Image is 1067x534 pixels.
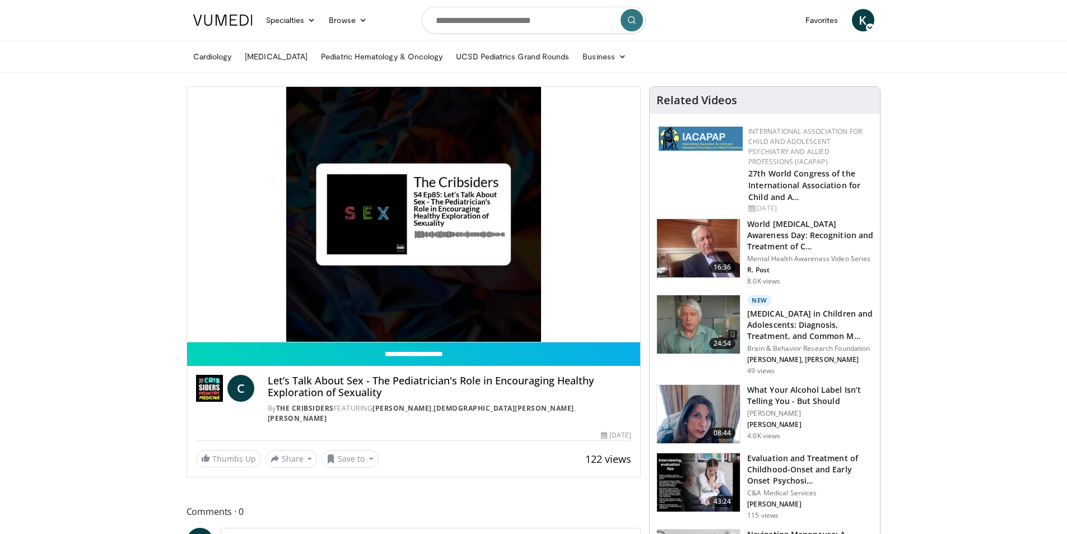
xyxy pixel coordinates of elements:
[576,45,633,68] a: Business
[238,45,314,68] a: [MEDICAL_DATA]
[187,504,641,519] span: Comments 0
[747,511,779,520] p: 115 views
[747,409,873,418] p: [PERSON_NAME]
[227,375,254,402] a: C
[852,9,874,31] a: K
[799,9,845,31] a: Favorites
[265,450,318,468] button: Share
[747,453,873,486] h3: Evaluation and Treatment of Childhood-Onset and Early Onset Psychosi…
[656,453,873,520] a: 43:24 Evaluation and Treatment of Childhood-Onset and Early Onset Psychosi… C&A Medical Services ...
[422,7,646,34] input: Search topics, interventions
[196,450,261,467] a: Thumbs Up
[276,403,334,413] a: The Cribsiders
[322,9,374,31] a: Browse
[748,203,871,213] div: [DATE]
[747,420,873,429] p: [PERSON_NAME]
[657,295,740,354] img: 5b8011c7-1005-4e73-bd4d-717c320f5860.150x105_q85_crop-smart_upscale.jpg
[187,87,641,342] video-js: Video Player
[659,127,743,151] img: 2a9917ce-aac2-4f82-acde-720e532d7410.png.150x105_q85_autocrop_double_scale_upscale_version-0.2.png
[748,168,860,202] a: 27th World Congress of the International Association for Child and A…
[747,277,780,286] p: 8.0K views
[656,384,873,444] a: 08:44 What Your Alcohol Label Isn’t Telling You - But Should [PERSON_NAME] [PERSON_NAME] 4.0K views
[268,375,632,399] h4: Let’s Talk About Sex - The Pediatrician's Role in Encouraging Healthy Exploration of Sexuality
[434,403,574,413] a: [DEMOGRAPHIC_DATA][PERSON_NAME]
[747,366,775,375] p: 49 views
[449,45,576,68] a: UCSD Pediatrics Grand Rounds
[196,375,223,402] img: The Cribsiders
[747,344,873,353] p: Brain & Behavior Research Foundation
[747,219,873,252] h3: World [MEDICAL_DATA] Awareness Day: Recognition and Treatment of C…
[747,355,873,364] p: [PERSON_NAME], [PERSON_NAME]
[747,266,873,275] p: R. Post
[657,385,740,443] img: 3c46fb29-c319-40f0-ac3f-21a5db39118c.png.150x105_q85_crop-smart_upscale.png
[187,45,239,68] a: Cardiology
[747,500,873,509] p: [PERSON_NAME]
[709,496,736,507] span: 43:24
[709,262,736,273] span: 16:36
[259,9,323,31] a: Specialties
[657,219,740,277] img: dad9b3bb-f8af-4dab-abc0-c3e0a61b252e.150x105_q85_crop-smart_upscale.jpg
[268,403,632,424] div: By FEATURING , ,
[747,254,873,263] p: Mental Health Awareness Video Series
[657,453,740,512] img: 9c1ea151-7f89-42e7-b0fb-c17652802da6.150x105_q85_crop-smart_upscale.jpg
[601,430,631,440] div: [DATE]
[193,15,253,26] img: VuMedi Logo
[747,431,780,440] p: 4.0K views
[747,384,873,407] h3: What Your Alcohol Label Isn’t Telling You - But Should
[656,94,737,107] h4: Related Videos
[656,295,873,375] a: 24:54 New [MEDICAL_DATA] in Children and Adolescents: Diagnosis, Treatment, and Common M… Brain &...
[747,295,772,306] p: New
[747,489,873,498] p: C&A Medical Services
[709,338,736,349] span: 24:54
[709,428,736,439] span: 08:44
[268,414,327,423] a: [PERSON_NAME]
[747,308,873,342] h3: [MEDICAL_DATA] in Children and Adolescents: Diagnosis, Treatment, and Common M…
[748,127,862,166] a: International Association for Child and Adolescent Psychiatry and Allied Professions (IACAPAP)
[656,219,873,286] a: 16:36 World [MEDICAL_DATA] Awareness Day: Recognition and Treatment of C… Mental Health Awareness...
[585,452,631,466] span: 122 views
[314,45,449,68] a: Pediatric Hematology & Oncology
[322,450,379,468] button: Save to
[372,403,432,413] a: [PERSON_NAME]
